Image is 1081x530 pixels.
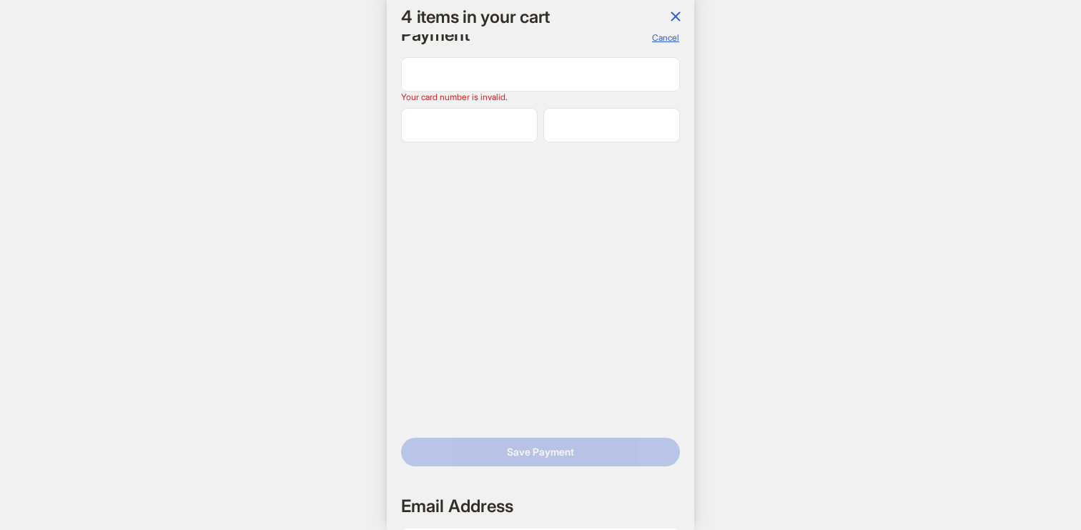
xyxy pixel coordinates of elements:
[550,119,673,132] iframe: Secure CVC input frame
[401,92,508,102] span: Your card number is invalid.
[408,67,673,81] iframe: Secure card number input frame
[401,24,470,46] h2: Payment
[651,31,680,44] button: Cancel
[401,8,550,26] h1: 4 items in your cart
[652,32,679,43] span: Cancel
[398,145,683,429] iframe: Secure address input frame
[401,495,513,517] h2: Email Address
[408,119,531,132] iframe: Secure expiration date input frame
[401,438,680,466] button: Save Payment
